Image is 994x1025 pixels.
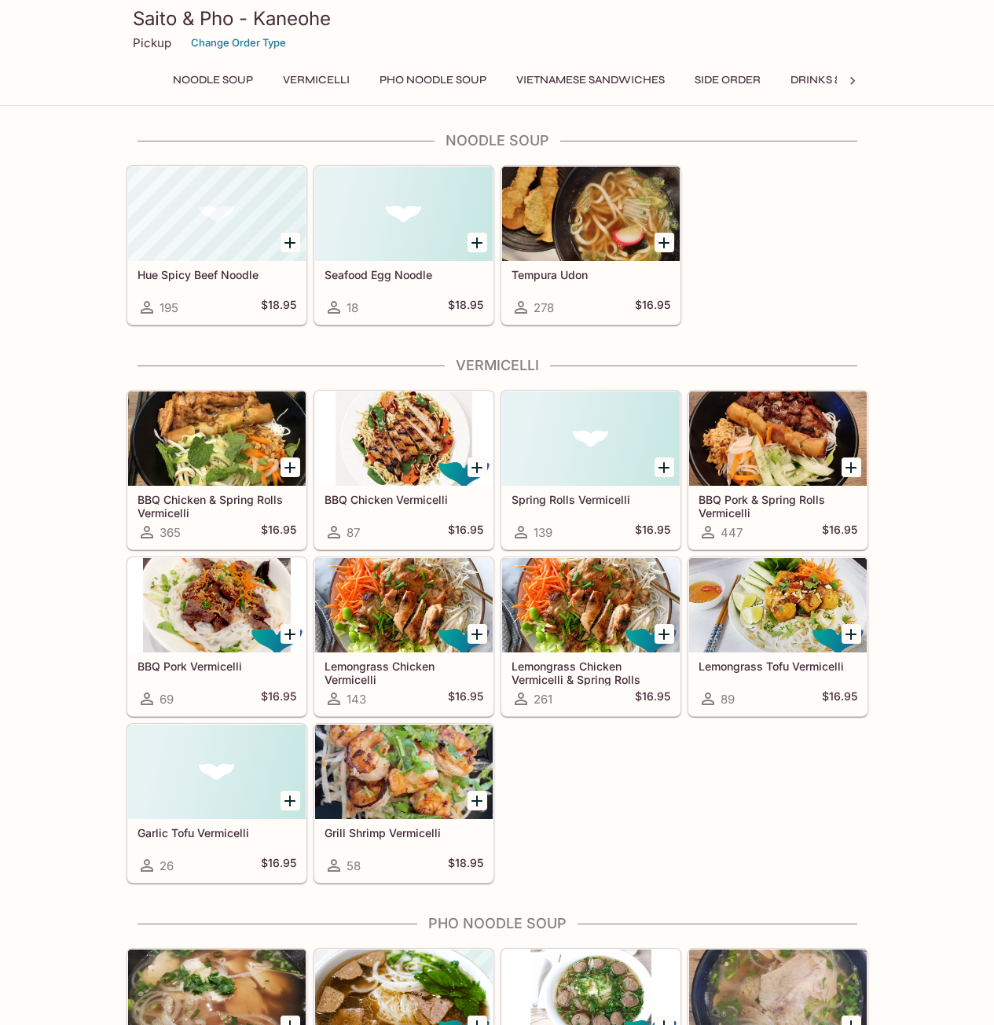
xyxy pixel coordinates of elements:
a: Lemongrass Chicken Vermicelli143$16.95 [314,557,493,716]
button: Add Grill Shrimp Vermicelli [468,791,487,810]
h5: $18.95 [448,856,483,875]
button: Add BBQ Chicken & Spring Rolls Vermicelli [281,457,300,477]
span: 89 [721,692,735,707]
h5: $16.95 [261,856,296,875]
button: Add Spring Rolls Vermicelli [655,457,674,477]
h5: Lemongrass Tofu Vermicelli [699,659,857,673]
div: Lemongrass Chicken Vermicelli [315,558,493,652]
button: Add Seafood Egg Noodle [468,233,487,252]
h5: $16.95 [822,689,857,708]
a: Hue Spicy Beef Noodle195$18.95 [127,166,306,325]
h5: Spring Rolls Vermicelli [512,493,670,506]
h5: $18.95 [448,298,483,317]
span: 447 [721,525,743,540]
button: Add Lemongrass Tofu Vermicelli [842,624,861,644]
h5: BBQ Chicken & Spring Rolls Vermicelli [138,493,296,519]
h5: Garlic Tofu Vermicelli [138,826,296,839]
a: Seafood Egg Noodle18$18.95 [314,166,493,325]
a: BBQ Chicken Vermicelli87$16.95 [314,391,493,549]
div: Lemongrass Chicken Vermicelli & Spring Rolls [502,558,680,652]
span: 195 [160,300,178,315]
button: Add Lemongrass Chicken Vermicelli [468,624,487,644]
a: Lemongrass Chicken Vermicelli & Spring Rolls261$16.95 [501,557,680,716]
button: Vermicelli [274,69,358,91]
span: 365 [160,525,181,540]
button: Drinks & Desserts [782,69,908,91]
div: BBQ Chicken & Spring Rolls Vermicelli [128,391,306,486]
h5: BBQ Pork Vermicelli [138,659,296,673]
a: BBQ Pork & Spring Rolls Vermicelli447$16.95 [688,391,867,549]
button: Vietnamese Sandwiches [508,69,673,91]
button: Add Lemongrass Chicken Vermicelli & Spring Rolls [655,624,674,644]
button: Add BBQ Chicken Vermicelli [468,457,487,477]
div: BBQ Chicken Vermicelli [315,391,493,486]
button: Add BBQ Pork Vermicelli [281,624,300,644]
span: 18 [347,300,358,315]
div: Seafood Egg Noodle [315,167,493,261]
span: 261 [534,692,552,707]
div: Grill Shrimp Vermicelli [315,725,493,819]
div: Garlic Tofu Vermicelli [128,725,306,819]
button: Change Order Type [184,31,293,55]
h5: $16.95 [261,689,296,708]
h5: Grill Shrimp Vermicelli [325,826,483,839]
h4: Vermicelli [127,357,868,374]
h5: $16.95 [635,298,670,317]
div: BBQ Pork & Spring Rolls Vermicelli [689,391,867,486]
h5: BBQ Pork & Spring Rolls Vermicelli [699,493,857,519]
div: Tempura Udon [502,167,680,261]
span: 278 [534,300,554,315]
h5: Lemongrass Chicken Vermicelli & Spring Rolls [512,659,670,685]
a: Tempura Udon278$16.95 [501,166,680,325]
span: 58 [347,858,361,873]
button: Add Tempura Udon [655,233,674,252]
h3: Saito & Pho - Kaneohe [133,6,862,31]
button: Side Order [686,69,769,91]
button: Pho Noodle Soup [371,69,495,91]
span: 26 [160,858,174,873]
h5: $18.95 [261,298,296,317]
h5: $16.95 [261,523,296,542]
button: Noodle Soup [164,69,262,91]
div: Hue Spicy Beef Noodle [128,167,306,261]
span: 87 [347,525,360,540]
a: BBQ Chicken & Spring Rolls Vermicelli365$16.95 [127,391,306,549]
h5: $16.95 [448,689,483,708]
h4: Pho Noodle Soup [127,915,868,932]
h5: $16.95 [822,523,857,542]
button: Add Hue Spicy Beef Noodle [281,233,300,252]
h5: $16.95 [448,523,483,542]
h4: Noodle Soup [127,132,868,149]
a: BBQ Pork Vermicelli69$16.95 [127,557,306,716]
h5: Seafood Egg Noodle [325,268,483,281]
div: Lemongrass Tofu Vermicelli [689,558,867,652]
h5: BBQ Chicken Vermicelli [325,493,483,506]
h5: $16.95 [635,689,670,708]
div: BBQ Pork Vermicelli [128,558,306,652]
a: Garlic Tofu Vermicelli26$16.95 [127,724,306,883]
h5: Tempura Udon [512,268,670,281]
h5: Hue Spicy Beef Noodle [138,268,296,281]
a: Lemongrass Tofu Vermicelli89$16.95 [688,557,867,716]
h5: Lemongrass Chicken Vermicelli [325,659,483,685]
span: 139 [534,525,552,540]
button: Add Garlic Tofu Vermicelli [281,791,300,810]
button: Add BBQ Pork & Spring Rolls Vermicelli [842,457,861,477]
p: Pickup [133,35,171,50]
span: 143 [347,692,366,707]
a: Spring Rolls Vermicelli139$16.95 [501,391,680,549]
div: Spring Rolls Vermicelli [502,391,680,486]
h5: $16.95 [635,523,670,542]
a: Grill Shrimp Vermicelli58$18.95 [314,724,493,883]
span: 69 [160,692,174,707]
